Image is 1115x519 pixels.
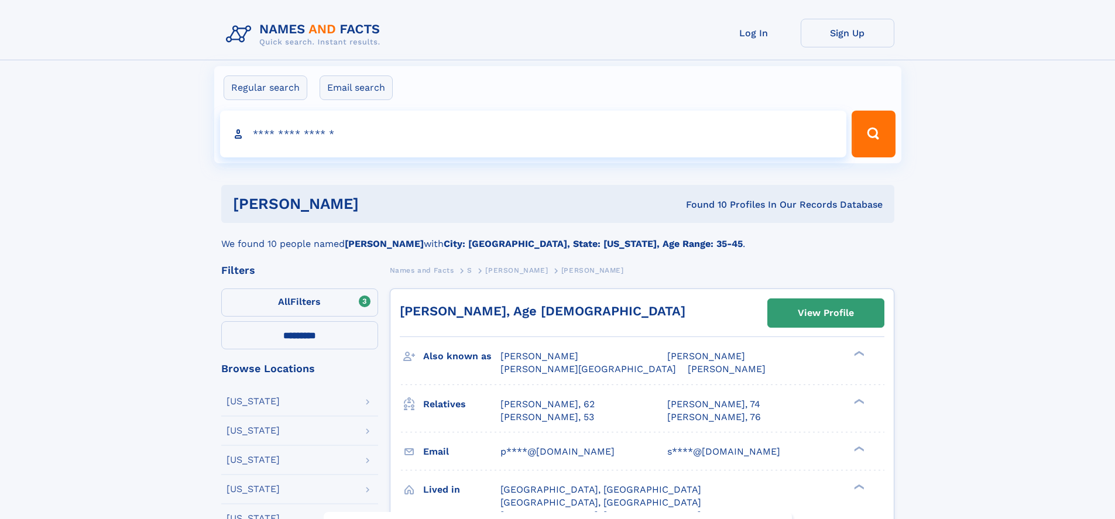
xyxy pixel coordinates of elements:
[500,411,594,424] a: [PERSON_NAME], 53
[221,19,390,50] img: Logo Names and Facts
[667,411,761,424] a: [PERSON_NAME], 76
[500,363,676,374] span: [PERSON_NAME][GEOGRAPHIC_DATA]
[390,263,454,277] a: Names and Facts
[500,398,595,411] a: [PERSON_NAME], 62
[227,455,280,465] div: [US_STATE]
[500,497,701,508] span: [GEOGRAPHIC_DATA], [GEOGRAPHIC_DATA]
[851,483,865,490] div: ❯
[485,263,548,277] a: [PERSON_NAME]
[485,266,548,274] span: [PERSON_NAME]
[768,299,884,327] a: View Profile
[423,346,500,366] h3: Also known as
[221,288,378,317] label: Filters
[224,75,307,100] label: Regular search
[278,296,290,307] span: All
[801,19,894,47] a: Sign Up
[467,266,472,274] span: S
[500,484,701,495] span: [GEOGRAPHIC_DATA], [GEOGRAPHIC_DATA]
[423,480,500,500] h3: Lived in
[227,397,280,406] div: [US_STATE]
[320,75,393,100] label: Email search
[667,398,760,411] a: [PERSON_NAME], 74
[667,350,745,362] span: [PERSON_NAME]
[423,442,500,462] h3: Email
[851,445,865,452] div: ❯
[227,426,280,435] div: [US_STATE]
[221,223,894,251] div: We found 10 people named with .
[400,304,685,318] a: [PERSON_NAME], Age [DEMOGRAPHIC_DATA]
[500,350,578,362] span: [PERSON_NAME]
[233,197,523,211] h1: [PERSON_NAME]
[852,111,895,157] button: Search Button
[345,238,424,249] b: [PERSON_NAME]
[467,263,472,277] a: S
[444,238,743,249] b: City: [GEOGRAPHIC_DATA], State: [US_STATE], Age Range: 35-45
[851,350,865,358] div: ❯
[220,111,847,157] input: search input
[522,198,883,211] div: Found 10 Profiles In Our Records Database
[561,266,624,274] span: [PERSON_NAME]
[221,265,378,276] div: Filters
[688,363,766,374] span: [PERSON_NAME]
[798,300,854,326] div: View Profile
[707,19,801,47] a: Log In
[423,394,500,414] h3: Relatives
[227,484,280,494] div: [US_STATE]
[221,363,378,374] div: Browse Locations
[851,397,865,405] div: ❯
